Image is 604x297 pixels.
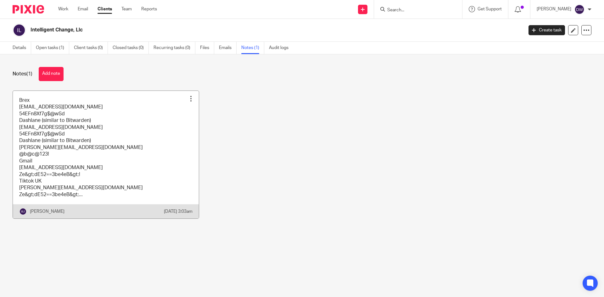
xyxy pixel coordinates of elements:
[19,208,27,215] img: svg%3E
[121,6,132,12] a: Team
[537,6,571,12] p: [PERSON_NAME]
[269,42,293,54] a: Audit logs
[13,5,44,14] img: Pixie
[574,4,584,14] img: svg%3E
[58,6,68,12] a: Work
[141,6,157,12] a: Reports
[36,42,69,54] a: Open tasks (1)
[478,7,502,11] span: Get Support
[26,71,32,76] span: (1)
[200,42,214,54] a: Files
[164,208,193,215] p: [DATE] 3:03am
[74,42,108,54] a: Client tasks (0)
[39,67,64,81] button: Add note
[154,42,195,54] a: Recurring tasks (0)
[30,208,64,215] p: [PERSON_NAME]
[98,6,112,12] a: Clients
[219,42,237,54] a: Emails
[113,42,149,54] a: Closed tasks (0)
[13,71,32,77] h1: Notes
[31,27,421,33] h2: Intelligent Change, Llc
[387,8,443,13] input: Search
[13,24,26,37] img: svg%3E
[78,6,88,12] a: Email
[241,42,264,54] a: Notes (1)
[528,25,565,35] a: Create task
[13,42,31,54] a: Details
